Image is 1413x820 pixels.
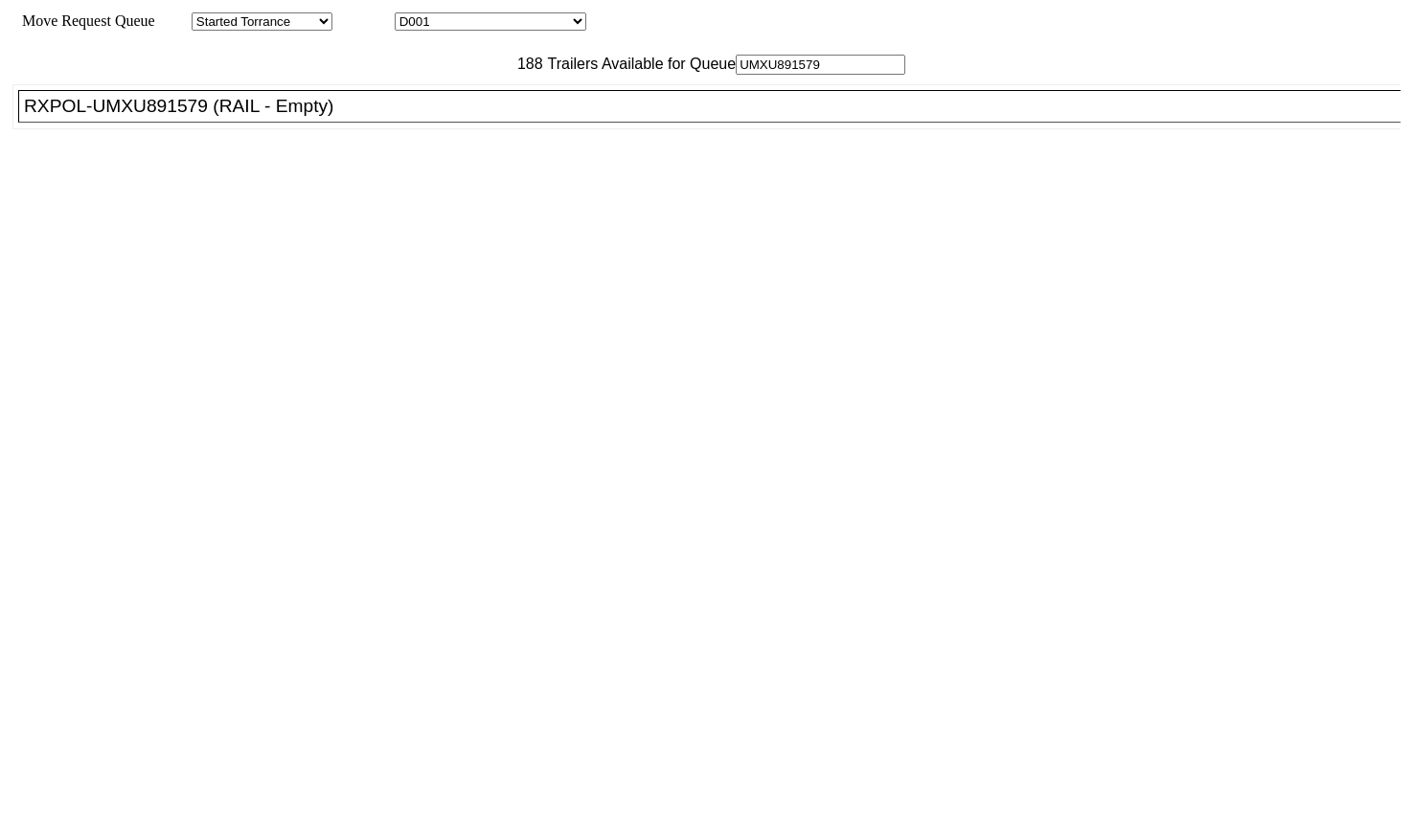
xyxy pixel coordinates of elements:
[12,12,155,29] span: Move Request Queue
[508,56,543,72] span: 188
[24,96,1412,117] div: RXPOL-UMXU891579 (RAIL - Empty)
[543,56,737,72] span: Trailers Available for Queue
[158,12,188,29] span: Area
[336,12,391,29] span: Location
[736,55,905,75] input: Filter Available Trailers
